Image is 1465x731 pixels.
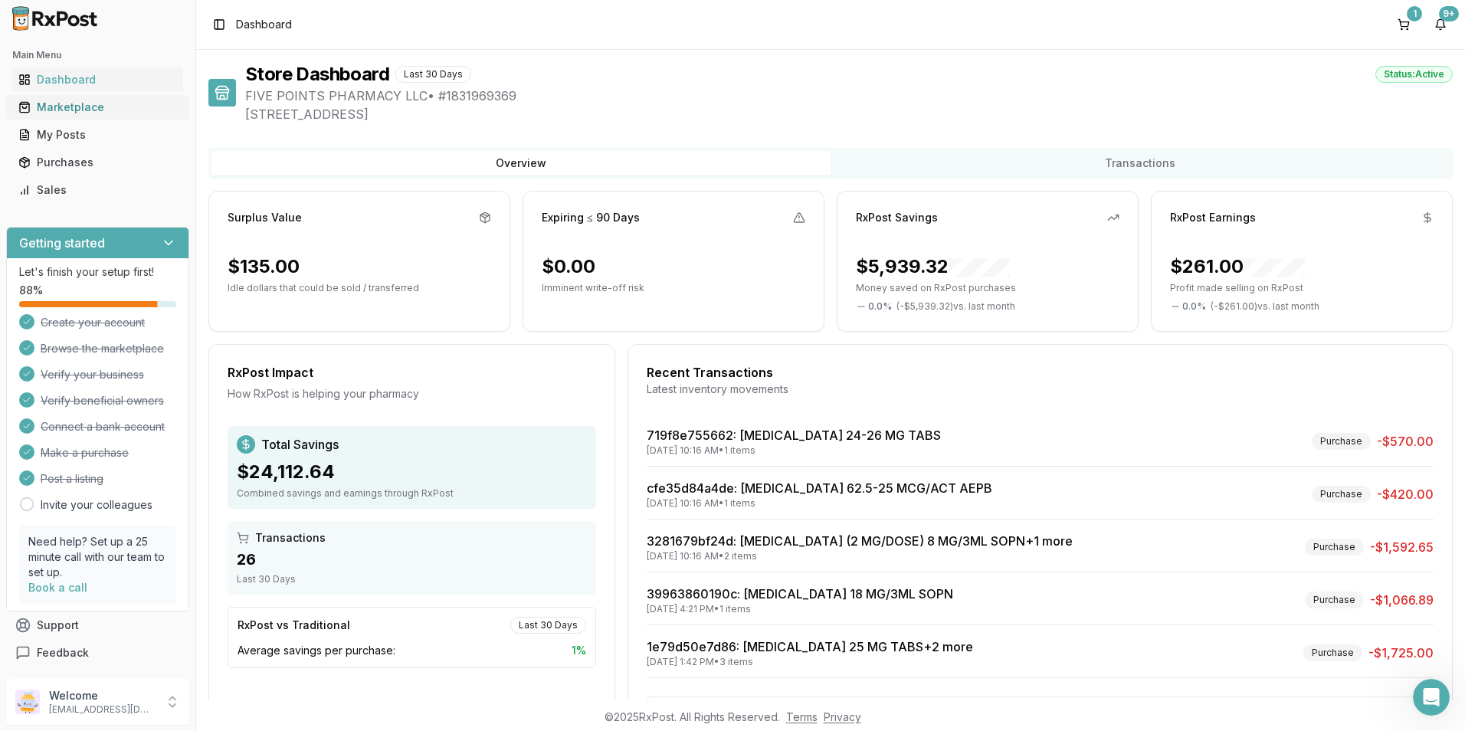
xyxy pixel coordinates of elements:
[542,282,805,294] p: Imminent write-off risk
[28,534,167,580] p: Need help? Set up a 25 minute call with our team to set up.
[12,176,183,204] a: Sales
[41,419,165,434] span: Connect a bank account
[1303,644,1362,661] div: Purchase
[237,487,587,500] div: Combined savings and earnings through RxPost
[647,533,1073,549] a: 3281679bf24d: [MEDICAL_DATA] (2 MG/DOSE) 8 MG/3ML SOPN+1 more
[15,690,40,714] img: User avatar
[228,282,491,294] p: Idle dollars that could be sold / transferred
[542,254,595,279] div: $0.00
[18,182,177,198] div: Sales
[211,151,831,175] button: Overview
[1377,485,1434,503] span: -$420.00
[1370,538,1434,556] span: -$1,592.65
[49,688,156,703] p: Welcome
[12,121,183,149] a: My Posts
[12,93,183,121] a: Marketplace
[238,618,350,633] div: RxPost vs Traditional
[18,100,177,115] div: Marketplace
[41,471,103,487] span: Post a listing
[647,480,992,496] a: cfe35d84a4de: [MEDICAL_DATA] 62.5-25 MCG/ACT AEPB
[12,66,183,93] a: Dashboard
[18,127,177,143] div: My Posts
[238,643,395,658] span: Average savings per purchase:
[1407,6,1422,21] div: 1
[41,367,144,382] span: Verify your business
[37,645,89,661] span: Feedback
[1312,433,1371,450] div: Purchase
[228,386,596,402] div: How RxPost is helping your pharmacy
[1170,282,1434,294] p: Profit made selling on RxPost
[647,428,941,443] a: 719f8e755662: [MEDICAL_DATA] 24-26 MG TABS
[856,254,1010,279] div: $5,939.32
[786,710,818,723] a: Terms
[1439,6,1459,21] div: 9+
[647,603,953,615] div: [DATE] 4:21 PM • 1 items
[647,656,973,668] div: [DATE] 1:42 PM • 3 items
[647,697,1434,721] button: View All Transactions
[228,210,302,225] div: Surplus Value
[831,151,1450,175] button: Transactions
[1428,12,1453,37] button: 9+
[245,105,1453,123] span: [STREET_ADDRESS]
[1170,254,1305,279] div: $261.00
[6,95,189,120] button: Marketplace
[19,283,43,298] span: 88 %
[1170,210,1256,225] div: RxPost Earnings
[245,87,1453,105] span: FIVE POINTS PHARMACY LLC • # 1831969369
[1211,300,1319,313] span: ( - $261.00 ) vs. last month
[1391,12,1416,37] button: 1
[6,123,189,147] button: My Posts
[1368,644,1434,662] span: -$1,725.00
[1182,300,1206,313] span: 0.0 %
[395,66,471,83] div: Last 30 Days
[542,210,640,225] div: Expiring ≤ 90 Days
[647,639,973,654] a: 1e79d50e7d86: [MEDICAL_DATA] 25 MG TABS+2 more
[868,300,892,313] span: 0.0 %
[647,382,1434,397] div: Latest inventory movements
[41,445,129,461] span: Make a purchase
[647,363,1434,382] div: Recent Transactions
[228,254,300,279] div: $135.00
[1413,679,1450,716] iframe: Intercom live chat
[6,611,189,639] button: Support
[824,710,861,723] a: Privacy
[41,315,145,330] span: Create your account
[237,573,587,585] div: Last 30 Days
[41,497,152,513] a: Invite your colleagues
[510,617,586,634] div: Last 30 Days
[228,363,596,382] div: RxPost Impact
[856,282,1119,294] p: Money saved on RxPost purchases
[28,581,87,594] a: Book a call
[896,300,1015,313] span: ( - $5,939.32 ) vs. last month
[1377,432,1434,451] span: -$570.00
[237,460,587,484] div: $24,112.64
[572,643,586,658] span: 1 %
[237,549,587,570] div: 26
[6,6,104,31] img: RxPost Logo
[6,150,189,175] button: Purchases
[261,435,339,454] span: Total Savings
[19,264,176,280] p: Let's finish your setup first!
[12,49,183,61] h2: Main Menu
[41,341,164,356] span: Browse the marketplace
[1375,66,1453,83] div: Status: Active
[12,149,183,176] a: Purchases
[647,550,1073,562] div: [DATE] 10:16 AM • 2 items
[18,155,177,170] div: Purchases
[255,530,326,546] span: Transactions
[1312,486,1371,503] div: Purchase
[18,72,177,87] div: Dashboard
[49,703,156,716] p: [EMAIL_ADDRESS][DOMAIN_NAME]
[1305,539,1364,556] div: Purchase
[1370,591,1434,609] span: -$1,066.89
[236,17,292,32] nav: breadcrumb
[647,586,953,602] a: 39963860190c: [MEDICAL_DATA] 18 MG/3ML SOPN
[6,178,189,202] button: Sales
[6,639,189,667] button: Feedback
[6,67,189,92] button: Dashboard
[245,62,389,87] h1: Store Dashboard
[19,234,105,252] h3: Getting started
[41,393,164,408] span: Verify beneficial owners
[1305,592,1364,608] div: Purchase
